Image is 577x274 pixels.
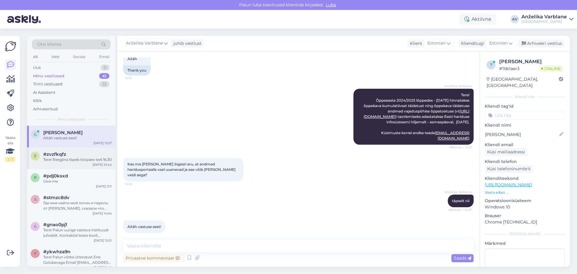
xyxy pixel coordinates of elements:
[485,204,565,210] p: Windows 10
[99,81,109,87] div: 33
[5,41,16,52] img: Askly Logo
[32,53,39,61] div: All
[485,122,565,128] p: Kliendi nimi
[459,14,496,25] div: Aktiivne
[485,111,565,120] input: Lisa tag
[43,130,83,135] span: Gleb Kolesnik
[125,233,148,238] span: 12:27
[99,73,109,79] div: 41
[485,240,565,247] p: Märkmed
[33,73,64,79] div: Minu vestlused
[499,65,539,72] div: # 7ds1aer3
[123,65,151,75] div: Thank you
[485,198,565,204] p: Operatsioonisüsteem
[93,211,112,216] div: [DATE] 14:04
[485,182,532,187] a: [URL][DOMAIN_NAME]
[490,63,492,67] span: 7
[485,131,558,138] input: Lisa nimi
[43,222,67,227] span: #gnao0pj1
[33,106,58,112] div: Arhiveeritud
[485,190,565,195] p: Vaata edasi ...
[5,135,16,162] div: Vaata siia
[521,14,573,24] a: Anželika Varblane[GEOGRAPHIC_DATA]
[485,142,565,148] p: Kliendi email
[452,199,469,203] span: täpselt nii
[33,90,55,96] div: AI Assistent
[408,40,422,47] div: Klient
[444,84,472,88] span: Anželika Varblane
[459,40,484,47] div: Klienditugi
[127,224,161,229] span: Aitäh vastuse eest!
[72,53,87,61] div: Socials
[171,40,202,47] div: juhib vestlust
[33,81,63,87] div: Tiimi vestlused
[58,117,85,122] span: Minu vestlused
[444,190,472,194] span: Anželika Varblane
[43,200,112,211] div: Где мне найти мой логин и пароль от [PERSON_NAME], сказали что пришлют на почту но мне ничего не ...
[489,40,508,47] span: Estonian
[485,175,565,182] p: Klienditeekond
[33,98,42,104] div: Kõik
[34,175,37,180] span: p
[487,76,559,89] div: [GEOGRAPHIC_DATA], [GEOGRAPHIC_DATA]
[485,165,533,173] div: Küsi telefoninumbrit
[125,76,148,80] span: 12:16
[34,197,36,202] span: s
[324,2,338,8] span: Luba
[43,254,112,265] div: Tere! Palun võtke ühendust Ene Golubevaga Email [EMAIL_ADDRESS][DOMAIN_NAME] Phone [PHONE_NUMBER]...
[454,255,471,261] span: Saada
[449,208,472,212] span: Nähtud ✓ 12:27
[43,249,70,254] span: #ykwhza9n
[93,265,112,270] div: [DATE] 11:40
[125,182,148,186] span: 12:26
[485,103,565,109] p: Kliendi tag'id
[43,135,112,141] div: Aitäh vastuse eest!
[427,40,446,47] span: Estonian
[485,219,565,225] p: Chrome [TECHNICAL_ID]
[449,145,472,149] span: Nähtud ✓ 12:21
[98,53,111,61] div: Email
[126,40,163,47] span: Anželika Varblane
[364,93,470,140] span: Tere! Õppeaasta 2024/2025 lõppedes - [DATE] hinnatakse õppekava kumulatiivset täidetust ning õppe...
[435,131,469,140] a: [EMAIL_ADDRESS][DOMAIN_NAME]
[127,162,237,177] span: Kas ma [PERSON_NAME] õigesti aru, et andmed haridusportaalis veel uuenevad ja see võib [PERSON_NA...
[37,41,61,48] span: Otsi kliente
[43,157,112,162] div: Tere! Reeglina lõpeb tööpäev kell 16.30
[34,132,37,137] span: G
[93,162,112,167] div: [DATE] 10:44
[50,53,61,61] div: Web
[485,148,527,156] div: Küsi meiliaadressi
[101,65,109,71] div: 0
[499,58,563,65] div: [PERSON_NAME]
[43,195,69,200] span: #stmzc8dv
[123,254,182,262] div: Privaatne kommentaar
[521,19,567,24] div: [GEOGRAPHIC_DATA]
[93,141,112,145] div: [DATE] 12:27
[43,227,112,238] div: Tere! Palun uurige vastava instituudi juhiabilt. Kontaktid leiate kooli kodulehelt [URL][DOMAIN_N...
[485,231,565,237] div: [PERSON_NAME]
[43,179,112,184] div: Give me
[485,94,565,100] div: Kliendi info
[485,213,565,219] p: Brauser
[43,152,66,157] span: #zvzfkqfz
[34,251,36,256] span: y
[5,157,16,162] div: 2 / 3
[33,65,41,71] div: Uus
[94,238,112,243] div: [DATE] 12:01
[127,57,137,61] span: Aitäh
[539,65,563,72] span: Online
[518,39,564,48] div: Arhiveeri vestlus
[34,154,36,158] span: z
[521,14,567,19] div: Anželika Varblane
[34,224,37,229] span: g
[485,159,565,165] p: Kliendi telefon
[511,15,519,23] div: AV
[96,184,112,189] div: [DATE] 3:11
[43,173,68,179] span: #pdj0ksxd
